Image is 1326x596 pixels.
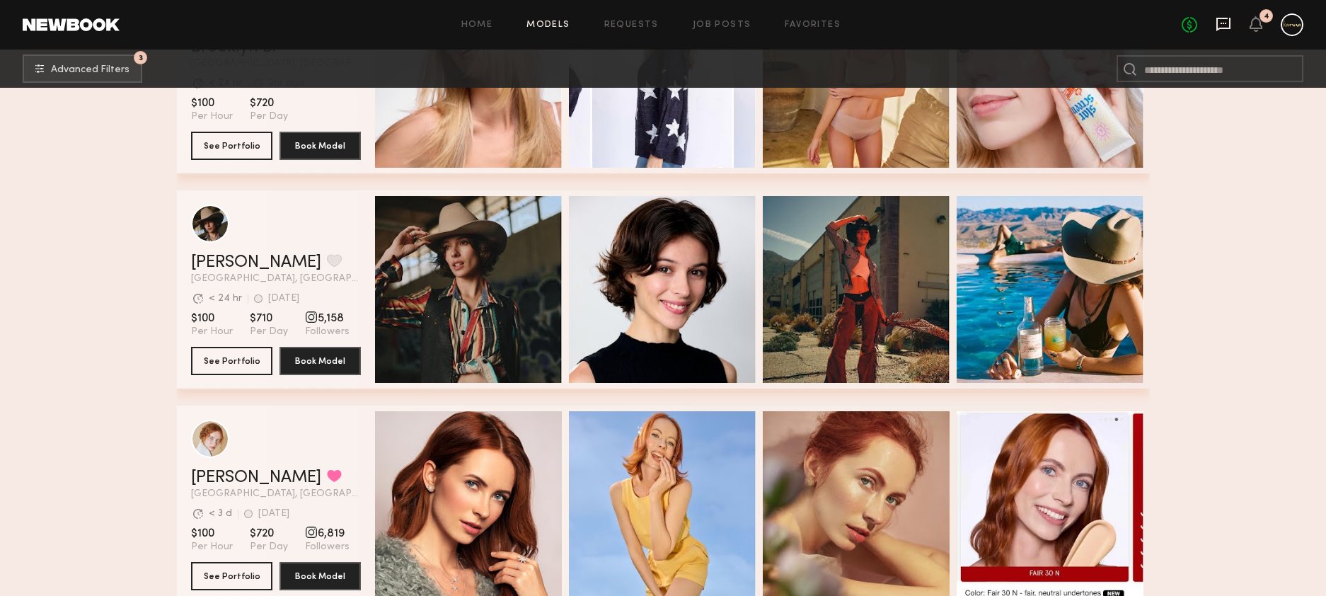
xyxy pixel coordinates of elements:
span: 3 [139,55,143,61]
div: 4 [1264,13,1269,21]
span: $720 [250,527,288,541]
a: Favorites [785,21,841,30]
span: $100 [191,311,233,326]
span: 6,819 [305,527,350,541]
span: Per Day [250,541,288,554]
button: Book Model [279,562,361,590]
span: Per Day [250,326,288,338]
a: Requests [604,21,659,30]
button: Book Model [279,347,361,375]
div: [DATE] [268,294,299,304]
span: $100 [191,96,233,110]
button: Book Model [279,132,361,160]
span: $100 [191,527,233,541]
div: < 24 hr [209,294,242,304]
button: See Portfolio [191,347,272,375]
div: < 3 d [209,509,232,519]
span: Per Hour [191,326,233,338]
span: Per Day [250,110,288,123]
span: $710 [250,311,288,326]
div: [DATE] [258,509,289,519]
a: Job Posts [693,21,751,30]
span: 5,158 [305,311,350,326]
span: Per Hour [191,110,233,123]
a: Home [461,21,493,30]
span: Per Hour [191,541,233,554]
span: [GEOGRAPHIC_DATA], [GEOGRAPHIC_DATA] [191,489,361,499]
span: Followers [305,326,350,338]
a: [PERSON_NAME] [191,469,321,486]
a: Models [526,21,570,30]
span: $720 [250,96,288,110]
button: See Portfolio [191,132,272,160]
span: Followers [305,541,350,554]
span: [GEOGRAPHIC_DATA], [GEOGRAPHIC_DATA] [191,274,361,284]
button: See Portfolio [191,562,272,590]
span: Advanced Filters [51,65,129,75]
a: [PERSON_NAME] [191,254,321,271]
button: 3Advanced Filters [23,55,142,83]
